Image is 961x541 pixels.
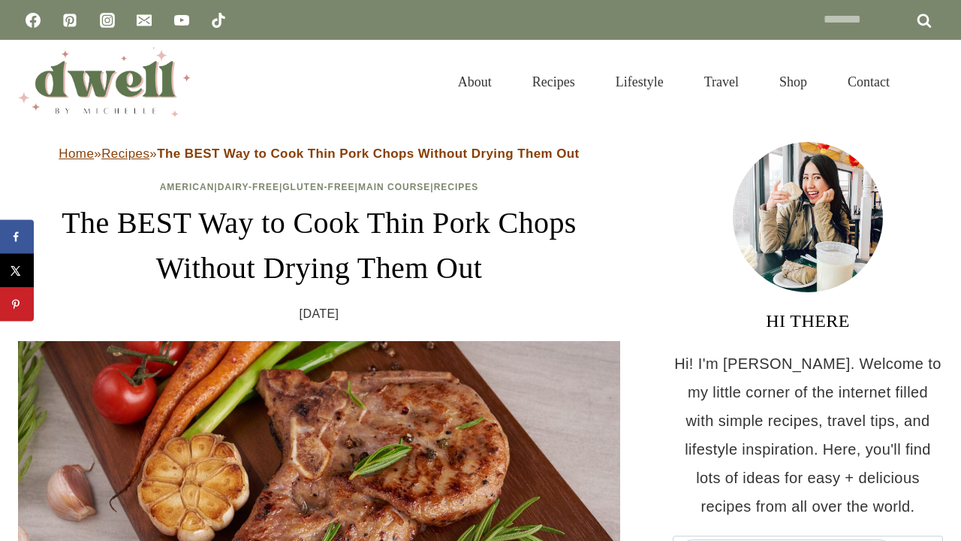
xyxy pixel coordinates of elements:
a: YouTube [167,5,197,35]
a: Facebook [18,5,48,35]
a: American [160,182,215,192]
a: Dairy-Free [218,182,279,192]
a: Shop [759,56,827,108]
time: [DATE] [300,303,339,325]
a: Pinterest [55,5,85,35]
button: View Search Form [917,69,943,95]
a: Recipes [512,56,595,108]
p: Hi! I'm [PERSON_NAME]. Welcome to my little corner of the internet filled with simple recipes, tr... [673,349,943,521]
a: Email [129,5,159,35]
a: Recipes [434,182,479,192]
a: Home [59,147,94,161]
a: Contact [827,56,910,108]
strong: The BEST Way to Cook Thin Pork Chops Without Drying Them Out [157,147,579,161]
a: Recipes [101,147,149,161]
nav: Primary Navigation [438,56,910,108]
a: Gluten-Free [282,182,354,192]
span: » » [59,147,579,161]
a: Travel [684,56,759,108]
a: About [438,56,512,108]
img: DWELL by michelle [18,47,191,116]
a: Instagram [92,5,122,35]
a: Lifestyle [595,56,684,108]
a: Main Course [358,182,430,192]
span: | | | | [160,182,479,192]
h1: The BEST Way to Cook Thin Pork Chops Without Drying Them Out [18,201,620,291]
a: TikTok [203,5,233,35]
h3: HI THERE [673,307,943,334]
